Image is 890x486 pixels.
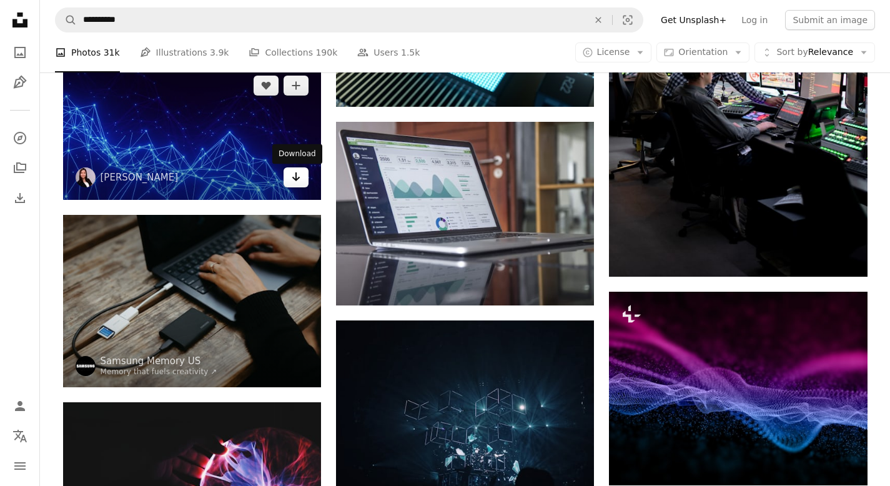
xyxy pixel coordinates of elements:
button: Orientation [656,42,749,62]
a: Collections 190k [249,32,337,72]
div: Download [272,144,322,164]
a: Get Unsplash+ [653,10,734,30]
a: man in black and white checkered dress shirt sitting on black office rolling chair [609,77,867,88]
a: Hands typing on laptop connected to external hard drive. [63,295,321,307]
span: Sort by [776,47,808,57]
a: Illustrations 3.9k [140,32,229,72]
a: Explore [7,126,32,151]
button: Menu [7,454,32,479]
a: 3D render of a modern network communications low poly plexus design [609,382,867,394]
button: License [575,42,652,62]
a: Log in / Sign up [7,394,32,419]
img: Go to Samsung Memory US's profile [76,356,96,376]
button: Like [254,76,279,96]
button: Visual search [613,8,643,32]
span: Relevance [776,46,853,59]
img: Hands typing on laptop connected to external hard drive. [63,215,321,387]
a: Memory that fuels creativity ↗ [101,367,217,376]
button: Sort byRelevance [754,42,875,62]
span: Orientation [678,47,728,57]
a: Home — Unsplash [7,7,32,35]
a: [PERSON_NAME] [101,171,179,184]
a: Illustrations [7,70,32,95]
button: Clear [585,8,612,32]
span: License [597,47,630,57]
a: geometric shape digital wallpaper [336,411,594,422]
span: 1.5k [401,46,420,59]
span: 190k [315,46,337,59]
a: Users 1.5k [357,32,420,72]
button: Language [7,424,32,449]
a: Photos [7,40,32,65]
button: Submit an image [785,10,875,30]
form: Find visuals sitewide [55,7,643,32]
a: Collections [7,156,32,181]
a: Samsung Memory US [101,355,217,367]
img: a blue background with lines and dots [63,63,321,200]
a: Download History [7,186,32,211]
span: 3.9k [210,46,229,59]
a: a blue background with lines and dots [63,126,321,137]
button: Add to Collection [284,76,309,96]
img: 3D render of a modern network communications low poly plexus design [609,292,867,485]
a: laptop computer on glass-top table [336,207,594,219]
a: Download [284,167,309,187]
img: Go to Conny Schneider's profile [76,167,96,187]
button: Search Unsplash [56,8,77,32]
img: laptop computer on glass-top table [336,122,594,305]
a: Log in [734,10,775,30]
